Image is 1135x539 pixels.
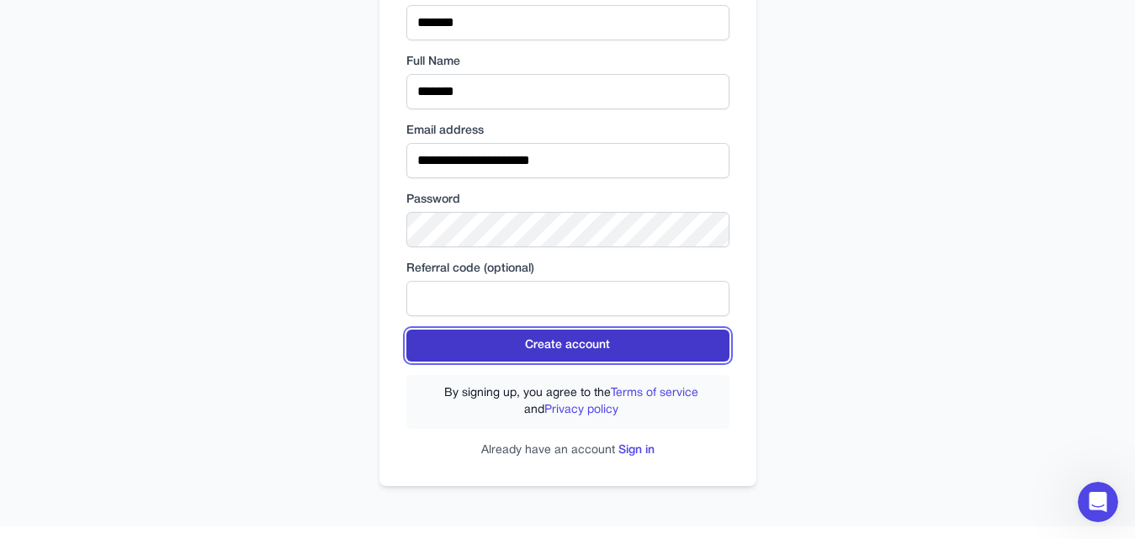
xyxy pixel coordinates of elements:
label: Email address [406,123,729,140]
a: Sign in [618,445,655,456]
p: Already have an account [406,442,729,459]
label: By signing up, you agree to the and [423,385,719,419]
a: Terms of service [611,388,698,399]
label: Referral code (optional) [406,261,729,277]
iframe: Intercom live chat [1078,482,1118,522]
label: Password [406,192,729,209]
label: Full Name [406,54,729,71]
a: Privacy policy [544,404,618,415]
button: Create account [406,330,729,362]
